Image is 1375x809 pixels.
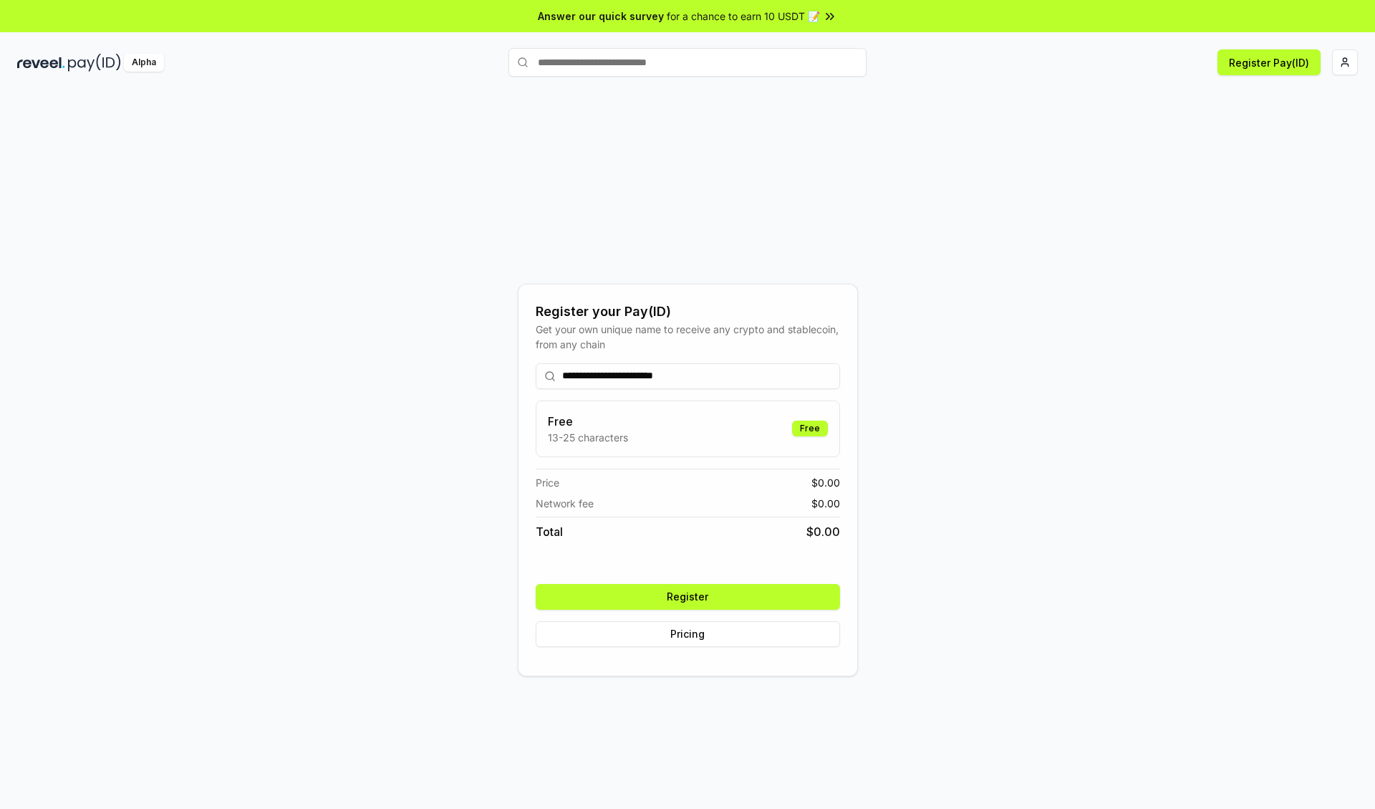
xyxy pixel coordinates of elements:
[536,302,840,322] div: Register your Pay(ID)
[548,430,628,445] p: 13-25 characters
[792,421,828,436] div: Free
[536,584,840,610] button: Register
[68,54,121,72] img: pay_id
[811,496,840,511] span: $ 0.00
[548,413,628,430] h3: Free
[17,54,65,72] img: reveel_dark
[536,475,559,490] span: Price
[811,475,840,490] span: $ 0.00
[667,9,820,24] span: for a chance to earn 10 USDT 📝
[536,496,594,511] span: Network fee
[806,523,840,540] span: $ 0.00
[124,54,164,72] div: Alpha
[536,322,840,352] div: Get your own unique name to receive any crypto and stablecoin, from any chain
[1217,49,1321,75] button: Register Pay(ID)
[538,9,664,24] span: Answer our quick survey
[536,523,563,540] span: Total
[536,621,840,647] button: Pricing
